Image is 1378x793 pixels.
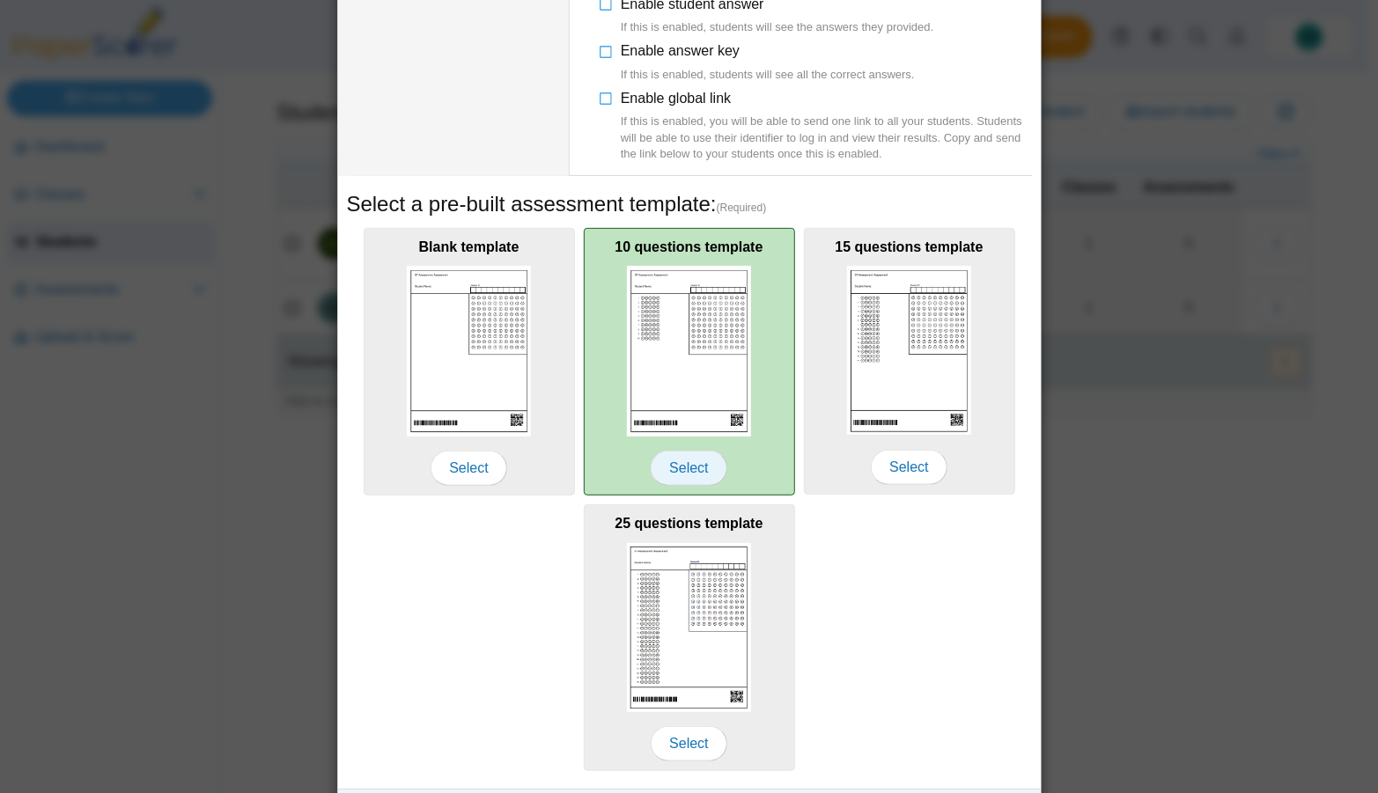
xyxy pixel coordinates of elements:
b: Blank template [419,239,520,254]
img: scan_sheet_25_questions.png [627,543,752,712]
div: If this is enabled, students will see the answers they provided. [621,19,934,35]
b: 15 questions template [835,239,983,254]
span: Enable global link [621,91,1032,162]
img: scan_sheet_10_questions.png [627,266,752,436]
span: Select [871,450,947,485]
img: scan_sheet_blank.png [407,266,532,436]
b: 25 questions template [615,516,763,531]
b: 10 questions template [615,239,763,254]
span: (Required) [717,201,767,216]
span: Select [651,726,726,761]
img: scan_sheet_15_questions.png [847,266,972,435]
span: Select [431,451,506,486]
div: If this is enabled, students will see all the correct answers. [621,67,915,83]
span: Select [651,451,726,486]
div: If this is enabled, you will be able to send one link to all your students. Students will be able... [621,114,1032,162]
span: Enable answer key [621,43,915,83]
h5: Select a pre-built assessment template: [347,189,1032,219]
